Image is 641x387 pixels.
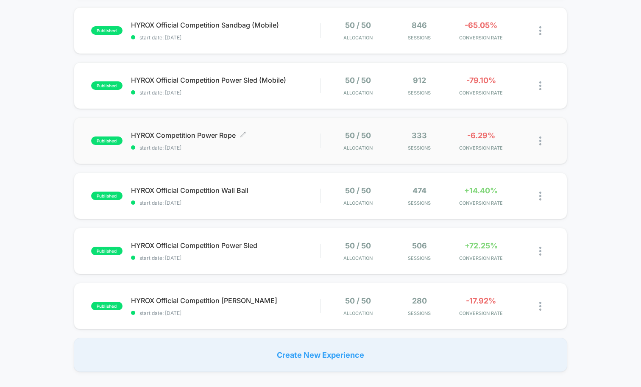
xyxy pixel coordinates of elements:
[391,310,448,316] span: Sessions
[452,200,510,206] span: CONVERSION RATE
[345,21,371,30] span: 50 / 50
[464,186,498,195] span: +14.40%
[452,310,510,316] span: CONVERSION RATE
[343,35,373,41] span: Allocation
[343,145,373,151] span: Allocation
[452,145,510,151] span: CONVERSION RATE
[345,241,371,250] span: 50 / 50
[467,131,495,140] span: -6.29%
[74,338,567,372] div: Create New Experience
[539,247,541,256] img: close
[131,310,320,316] span: start date: [DATE]
[539,136,541,145] img: close
[452,35,510,41] span: CONVERSION RATE
[412,186,426,195] span: 474
[391,255,448,261] span: Sessions
[539,81,541,90] img: close
[412,131,427,140] span: 333
[345,296,371,305] span: 50 / 50
[391,145,448,151] span: Sessions
[91,26,123,35] span: published
[412,21,427,30] span: 846
[91,81,123,90] span: published
[391,90,448,96] span: Sessions
[391,200,448,206] span: Sessions
[345,186,371,195] span: 50 / 50
[131,241,320,250] span: HYROX Official Competition Power Sled
[131,89,320,96] span: start date: [DATE]
[465,21,497,30] span: -65.05%
[131,296,320,305] span: HYROX Official Competition [PERSON_NAME]
[345,76,371,85] span: 50 / 50
[91,136,123,145] span: published
[91,302,123,310] span: published
[343,90,373,96] span: Allocation
[131,21,320,29] span: HYROX Official Competition Sandbag (Mobile)
[413,76,426,85] span: 912
[343,255,373,261] span: Allocation
[131,34,320,41] span: start date: [DATE]
[452,90,510,96] span: CONVERSION RATE
[539,302,541,311] img: close
[343,310,373,316] span: Allocation
[131,76,320,84] span: HYROX Official Competition Power Sled (Mobile)
[91,192,123,200] span: published
[466,296,496,305] span: -17.92%
[452,255,510,261] span: CONVERSION RATE
[539,192,541,200] img: close
[91,247,123,255] span: published
[412,296,427,305] span: 280
[539,26,541,35] img: close
[345,131,371,140] span: 50 / 50
[391,35,448,41] span: Sessions
[131,145,320,151] span: start date: [DATE]
[412,241,427,250] span: 506
[131,200,320,206] span: start date: [DATE]
[465,241,498,250] span: +72.25%
[131,255,320,261] span: start date: [DATE]
[131,131,320,139] span: HYROX Competition Power Rope
[131,186,320,195] span: HYROX Official Competition Wall Ball
[343,200,373,206] span: Allocation
[466,76,496,85] span: -79.10%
